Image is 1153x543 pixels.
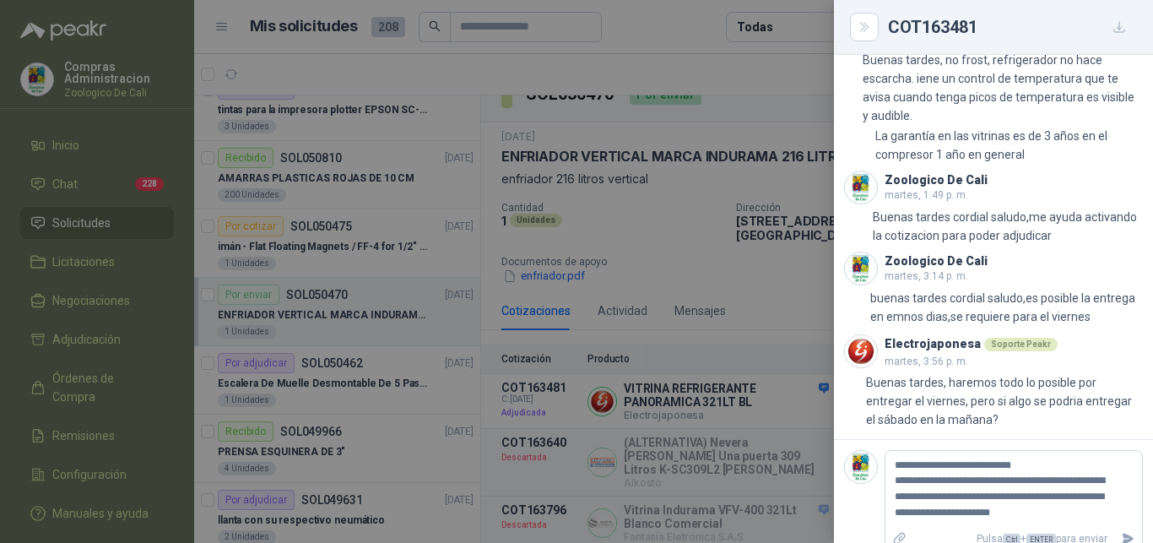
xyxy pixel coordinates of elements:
[885,189,968,201] span: martes, 1:49 p. m.
[866,373,1143,429] p: Buenas tardes, haremos todo lo posible por entregar el viernes, pero si algo se podria entregar e...
[845,451,877,483] img: Company Logo
[885,270,968,282] span: martes, 3:14 p. m.
[888,14,1133,41] div: COT163481
[885,257,988,266] h3: Zoologico De Cali
[845,335,877,367] img: Company Logo
[863,51,1143,125] p: Buenas tardes, no frost, refrigerador no hace escarcha. iene un control de temperatura que te avi...
[875,127,1143,164] p: La garantía en las vitrinas es de 3 años en el compresor 1 año en general
[870,289,1143,326] p: buenas tardes cordial saludo,es posible la entrega en emnos dias,se requiere para el viernes
[885,356,968,367] span: martes, 3:56 p. m.
[854,17,874,37] button: Close
[885,176,988,185] h3: Zoologico De Cali
[845,252,877,285] img: Company Logo
[885,339,981,349] h3: Electrojaponesa
[984,338,1058,351] div: Soporte Peakr
[845,171,877,204] img: Company Logo
[873,208,1144,245] p: Buenas tardes cordial saludo,me ayuda activando la cotizacion para poder adjudicar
